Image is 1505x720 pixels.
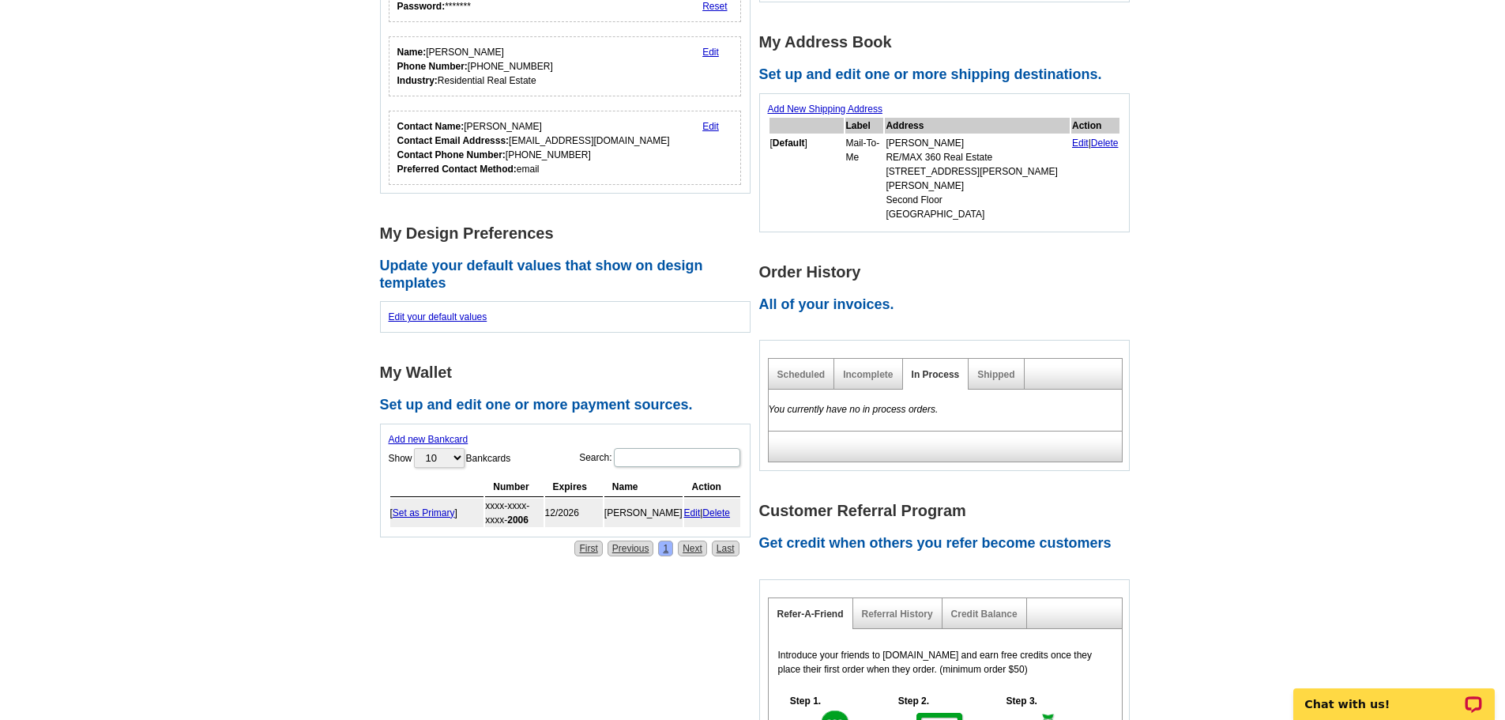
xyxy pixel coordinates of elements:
[614,448,740,467] input: Search:
[414,448,465,468] select: ShowBankcards
[977,369,1014,380] a: Shipped
[390,499,484,527] td: [ ]
[397,149,506,160] strong: Contact Phone Number:
[777,609,844,620] a: Refer-A-Friend
[845,135,884,222] td: Mail-To-Me
[702,121,719,132] a: Edit
[485,499,543,527] td: xxxx-xxxx-xxxx-
[862,609,933,620] a: Referral History
[951,609,1018,620] a: Credit Balance
[1091,138,1119,149] a: Delete
[843,369,893,380] a: Incomplete
[545,477,603,497] th: Expires
[885,118,1070,134] th: Address
[759,296,1138,314] h2: All of your invoices.
[702,1,727,12] a: Reset
[380,364,759,381] h1: My Wallet
[759,264,1138,281] h1: Order History
[604,499,683,527] td: [PERSON_NAME]
[380,397,759,414] h2: Set up and edit one or more payment sources.
[678,541,707,556] a: Next
[1071,118,1119,134] th: Action
[397,1,446,12] strong: Password:
[845,118,884,134] th: Label
[769,135,844,222] td: [ ]
[608,541,654,556] a: Previous
[684,499,740,527] td: |
[389,111,742,185] div: Who should we contact regarding order issues?
[769,404,939,415] em: You currently have no in process orders.
[545,499,603,527] td: 12/2026
[658,541,673,556] a: 1
[389,36,742,96] div: Your personal details.
[1283,670,1505,720] iframe: LiveChat chat widget
[684,477,740,497] th: Action
[782,694,830,708] h5: Step 1.
[684,507,701,518] a: Edit
[389,434,468,445] a: Add new Bankcard
[574,541,602,556] a: First
[397,45,553,88] div: [PERSON_NAME] [PHONE_NUMBER] Residential Real Estate
[1071,135,1119,222] td: |
[759,503,1138,519] h1: Customer Referral Program
[397,121,465,132] strong: Contact Name:
[604,477,683,497] th: Name
[507,515,529,526] strong: 2006
[759,66,1138,84] h2: Set up and edit one or more shipping destinations.
[397,119,670,176] div: [PERSON_NAME] [EMAIL_ADDRESS][DOMAIN_NAME] [PHONE_NUMBER] email
[397,75,438,86] strong: Industry:
[702,507,730,518] a: Delete
[759,535,1138,552] h2: Get credit when others you refer become customers
[912,369,960,380] a: In Process
[1072,138,1089,149] a: Edit
[885,135,1070,222] td: [PERSON_NAME] RE/MAX 360 Real Estate [STREET_ADDRESS][PERSON_NAME][PERSON_NAME] Second Floor [GEO...
[777,369,826,380] a: Scheduled
[579,447,741,469] label: Search:
[397,164,517,175] strong: Preferred Contact Method:
[397,47,427,58] strong: Name:
[485,477,543,497] th: Number
[712,541,739,556] a: Last
[773,138,805,149] b: Default
[380,258,759,292] h2: Update your default values that show on design templates
[702,47,719,58] a: Edit
[397,61,468,72] strong: Phone Number:
[778,648,1112,677] p: Introduce your friends to [DOMAIN_NAME] and earn free credits once they place their first order w...
[890,694,937,708] h5: Step 2.
[998,694,1045,708] h5: Step 3.
[380,225,759,242] h1: My Design Preferences
[389,311,487,322] a: Edit your default values
[768,104,882,115] a: Add New Shipping Address
[397,135,510,146] strong: Contact Email Addresss:
[393,507,455,518] a: Set as Primary
[759,34,1138,51] h1: My Address Book
[389,447,511,469] label: Show Bankcards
